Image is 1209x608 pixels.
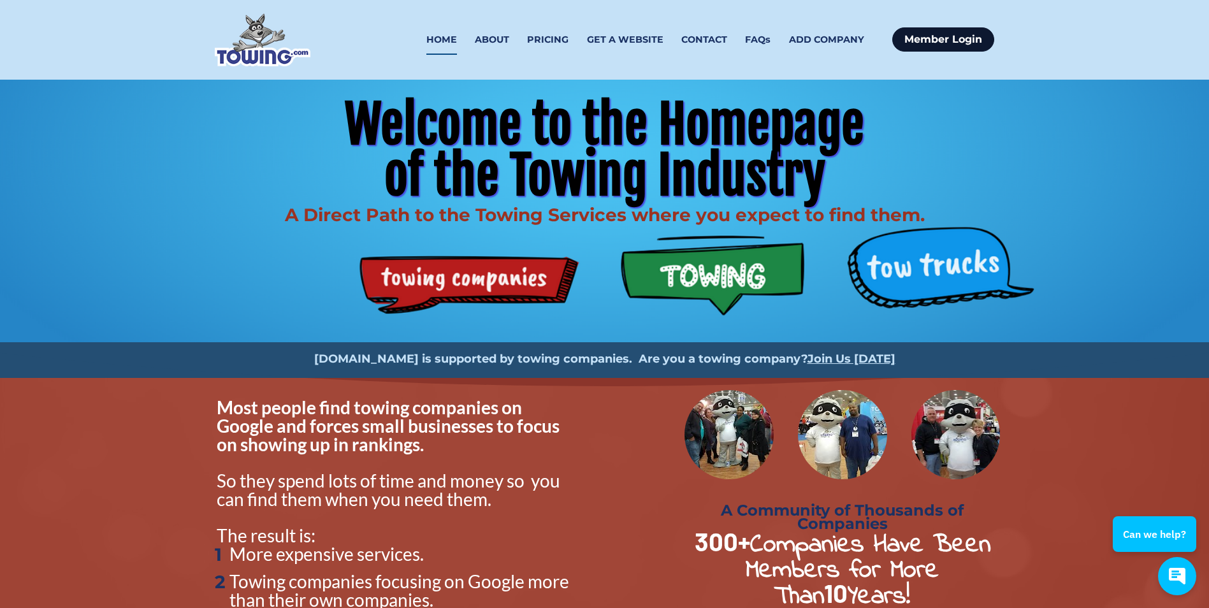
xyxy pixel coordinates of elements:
[789,25,864,55] a: ADD COMPANY
[426,25,457,55] a: HOME
[314,352,807,366] strong: [DOMAIN_NAME] is supported by towing companies. Are you a towing company?
[824,577,848,608] strong: 10
[475,25,509,55] a: ABOUT
[215,13,310,66] img: Towing.com Logo
[750,526,990,564] strong: Companies Have Been
[345,92,864,157] span: Welcome to the Homepage
[695,526,750,556] strong: 300+
[229,543,424,565] span: More expensive services.
[807,352,895,366] a: Join Us [DATE]
[681,25,727,55] a: CONTACT
[892,27,994,52] a: Member Login
[745,25,771,55] a: FAQs
[527,25,568,55] a: PRICING
[217,470,563,510] span: So they spend lots of time and money so you can find them when you need them.
[285,204,925,226] span: A Direct Path to the Towing Services where you expect to find them.
[384,143,825,208] span: of the Towing Industry
[587,25,663,55] a: GET A WEBSITE
[217,525,315,546] span: The result is:
[217,396,563,455] span: Most people find towing companies on Google and forces small businesses to focus on showing up in...
[721,501,968,533] strong: A Community of Thousands of Companies
[1103,481,1209,608] iframe: Conversations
